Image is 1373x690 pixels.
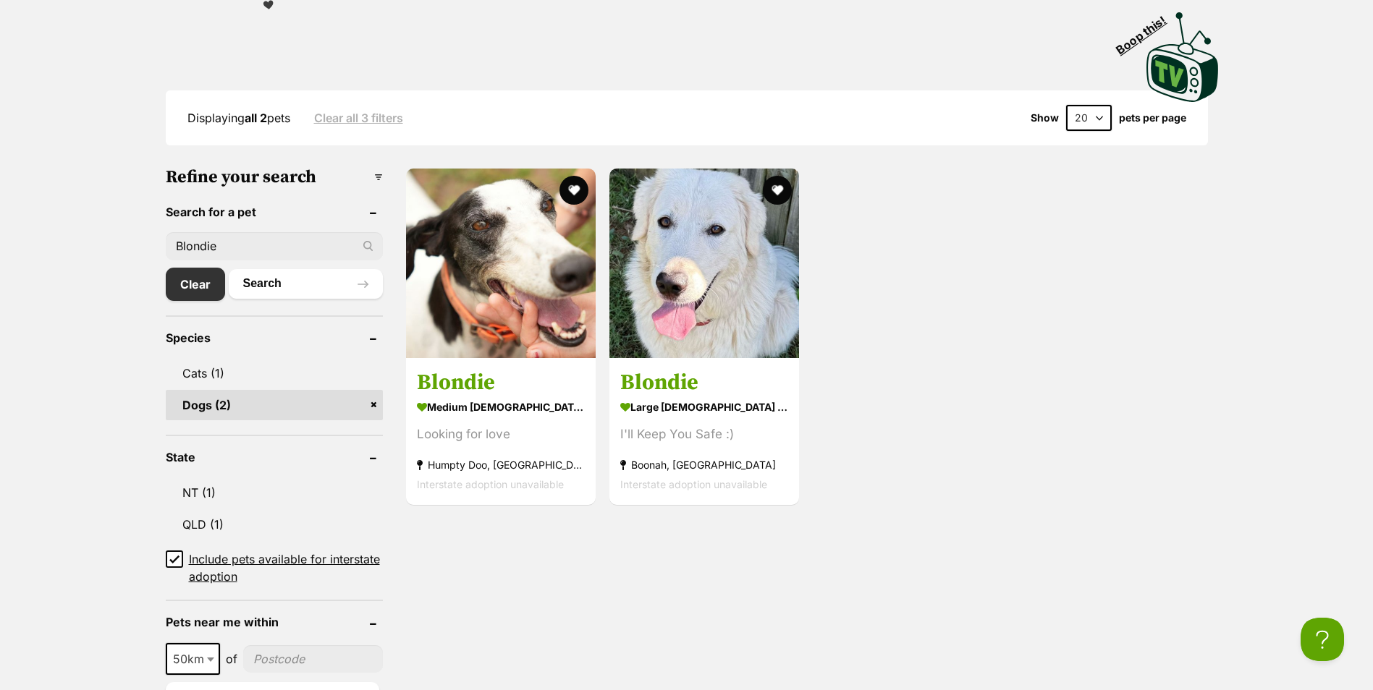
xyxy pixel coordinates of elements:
[406,169,596,358] img: Blondie - Greyhound Dog
[609,169,799,358] img: Blondie - Maremma Sheepdog
[1119,112,1186,124] label: pets per page
[243,645,383,673] input: postcode
[1301,618,1344,661] iframe: Help Scout Beacon - Open
[620,425,788,444] div: I'll Keep You Safe :)
[166,358,383,388] a: Cats (1)
[166,390,383,420] a: Dogs (2)
[1031,112,1059,124] span: Show
[620,478,767,490] span: Interstate adoption unavailable
[559,176,588,205] button: favourite
[417,478,564,490] span: Interstate adoption unavailable
[166,643,220,675] span: 50km
[166,451,383,464] header: State
[314,111,403,124] a: Clear all 3 filters
[166,167,383,187] h3: Refine your search
[166,550,383,585] a: Include pets available for interstate adoption
[417,396,585,417] strong: medium [DEMOGRAPHIC_DATA] Dog
[417,369,585,396] h3: Blondie
[167,649,219,669] span: 50km
[763,176,792,205] button: favourite
[620,396,788,417] strong: large [DEMOGRAPHIC_DATA] Dog
[226,650,237,668] span: of
[166,477,383,508] a: NT (1)
[166,268,225,301] a: Clear
[406,358,596,505] a: Blondie medium [DEMOGRAPHIC_DATA] Dog Looking for love Humpty Doo, [GEOGRAPHIC_DATA] Interstate a...
[166,205,383,218] header: Search for a pet
[609,358,799,505] a: Blondie large [DEMOGRAPHIC_DATA] Dog I'll Keep You Safe :) Boonah, [GEOGRAPHIC_DATA] Interstate a...
[620,455,788,474] strong: Boonah, [GEOGRAPHIC_DATA]
[166,616,383,629] header: Pets near me within
[166,331,383,344] header: Species
[166,232,383,260] input: Toby
[189,550,383,585] span: Include pets available for interstate adoption
[620,369,788,396] h3: Blondie
[1146,12,1219,102] img: PetRescue TV logo
[417,425,585,444] div: Looking for love
[229,269,383,298] button: Search
[187,111,290,125] span: Displaying pets
[1113,4,1180,56] span: Boop this!
[166,509,383,540] a: QLD (1)
[245,111,267,125] strong: all 2
[417,455,585,474] strong: Humpty Doo, [GEOGRAPHIC_DATA]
